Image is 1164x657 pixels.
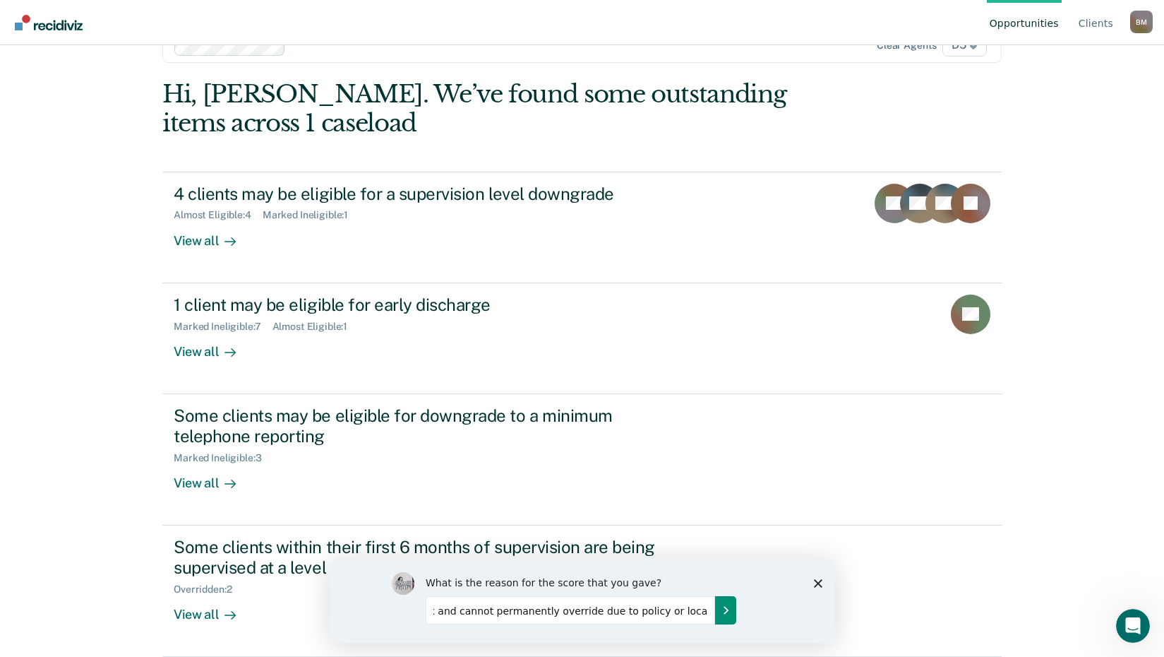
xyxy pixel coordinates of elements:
div: Some clients within their first 6 months of supervision are being supervised at a level that does... [174,537,669,578]
img: Recidiviz [15,15,83,30]
div: View all [174,332,253,360]
a: Some clients may be eligible for downgrade to a minimum telephone reportingMarked Ineligible:3Vie... [162,394,1002,526]
div: Hi, [PERSON_NAME]. We’ve found some outstanding items across 1 caseload [162,80,834,138]
div: View all [174,463,253,491]
div: Some clients may be eligible for downgrade to a minimum telephone reporting [174,406,669,446]
div: Almost Eligible : 4 [174,209,263,221]
a: Some clients within their first 6 months of supervision are being supervised at a level that does... [162,526,1002,657]
button: Profile dropdown button [1130,11,1153,33]
div: Marked Ineligible : 7 [174,321,272,333]
iframe: Intercom live chat [1116,609,1150,643]
a: 4 clients may be eligible for a supervision level downgradeAlmost Eligible:4Marked Ineligible:1Vi... [162,172,1002,283]
div: Almost Eligible : 1 [272,321,359,333]
div: 4 clients may be eligible for a supervision level downgrade [174,184,669,204]
div: B M [1130,11,1153,33]
div: View all [174,595,253,622]
div: View all [174,221,253,249]
div: Marked Ineligible : 1 [263,209,359,221]
span: D5 [942,34,987,57]
div: 1 client may be eligible for early discharge [174,295,669,315]
div: Marked Ineligible : 3 [174,452,272,464]
a: 1 client may be eligible for early dischargeMarked Ineligible:7Almost Eligible:1View all [162,283,1002,394]
iframe: Survey by Kim from Recidiviz [330,558,835,643]
div: Overridden : 2 [174,584,243,596]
